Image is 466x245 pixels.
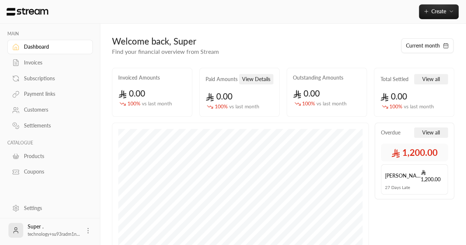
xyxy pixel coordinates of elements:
button: Create [419,4,459,19]
span: vs last month [229,103,259,109]
a: Settlements [7,119,93,133]
div: Products [24,153,84,160]
h2: Outstanding Amounts [293,74,343,81]
span: Find your financial overview from Stream [112,48,219,55]
a: Invoices [7,56,93,70]
a: Customers [7,103,93,117]
div: Invoices [24,59,84,66]
button: View all [414,127,448,138]
div: Super . [28,223,80,238]
span: technology+su93radm1n... [28,231,80,237]
div: Customers [24,106,84,113]
span: Overdue [381,129,400,136]
span: Create [431,8,446,14]
span: 0.00 [118,88,145,98]
img: Logo [6,8,49,16]
span: 100 % [215,103,259,111]
div: Payment links [24,90,84,98]
span: 0.00 [206,91,232,101]
a: Coupons [7,165,93,179]
span: 100 % [127,100,172,108]
a: Settings [7,201,93,215]
span: 0.00 [380,91,407,101]
div: Settlements [24,122,84,129]
button: Current month [401,38,453,53]
span: [PERSON_NAME] [385,172,421,179]
a: Payment links [7,87,93,101]
span: 0.00 [293,88,320,98]
span: vs last month [404,103,434,109]
span: 100 % [389,103,434,111]
span: vs last month [142,100,172,106]
h2: Paid Amounts [206,76,238,83]
button: View Details [239,74,273,84]
h2: Invoiced Amounts [118,74,160,81]
p: MAIN [7,31,93,37]
a: Dashboard [7,40,93,54]
div: Settings [24,204,84,212]
div: Welcome back, Super [112,35,393,47]
span: 1,200.00 [421,168,444,183]
span: 100 % [302,100,347,108]
div: Coupons [24,168,84,175]
a: [PERSON_NAME] 1,200.0027 Days Late [381,164,448,195]
h2: Total Settled [380,76,408,83]
div: Subscriptions [24,75,84,82]
p: CATALOGUE [7,140,93,146]
a: Subscriptions [7,71,93,85]
span: 1,200.00 [391,147,438,158]
span: 27 Days Late [385,185,410,190]
button: View all [414,74,448,84]
a: Products [7,149,93,163]
div: Dashboard [24,43,84,50]
span: vs last month [316,100,347,106]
